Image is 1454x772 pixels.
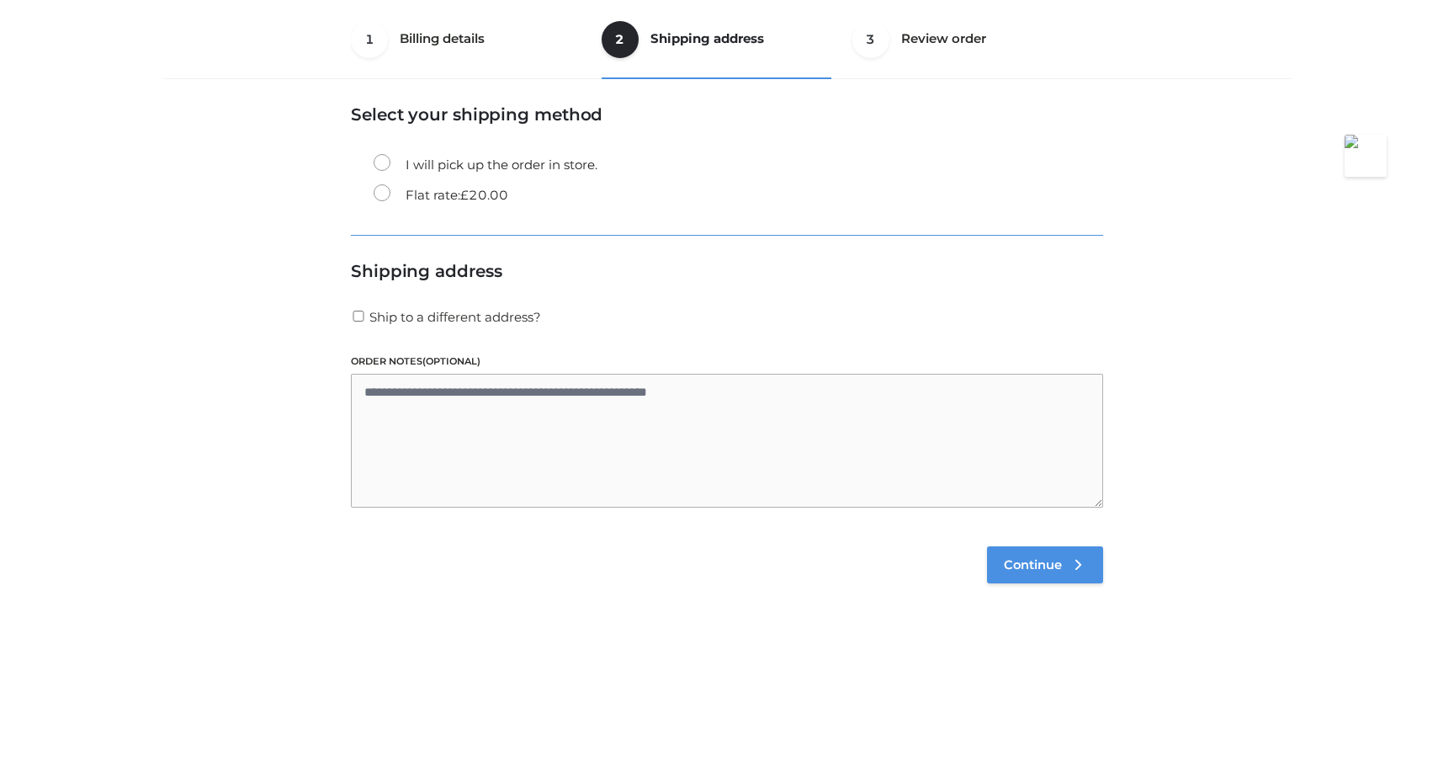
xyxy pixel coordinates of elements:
label: Flat rate: [374,184,508,206]
label: I will pick up the order in store. [374,154,597,176]
a: Continue [987,546,1103,583]
bdi: 20.00 [460,187,508,203]
span: Continue [1004,557,1062,572]
input: Ship to a different address? [351,311,366,322]
span: (optional) [422,355,480,367]
span: £ [460,187,469,203]
h3: Select your shipping method [351,104,1103,125]
label: Order notes [351,354,1103,370]
span: Ship to a different address? [369,309,541,325]
h3: Shipping address [351,261,1103,281]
